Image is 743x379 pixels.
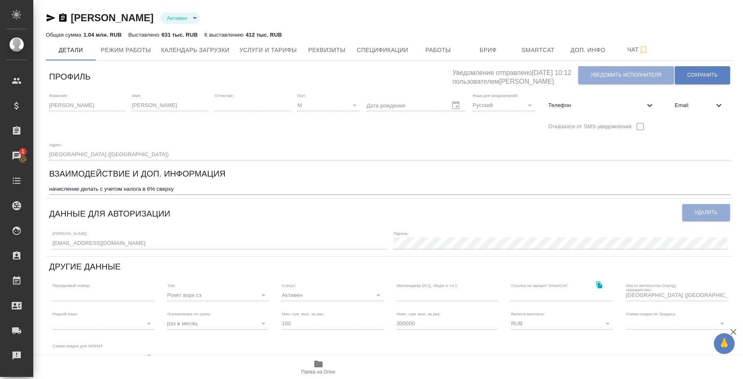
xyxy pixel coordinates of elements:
[101,45,151,55] span: Режим работы
[618,45,658,55] span: Чат
[418,45,458,55] span: Работы
[167,283,175,287] label: Тип:
[282,289,383,301] div: Активен
[132,93,141,97] label: Имя:
[49,207,170,220] h6: Данные для авторизации
[714,333,735,354] button: 🙏
[49,142,62,147] label: Адрес:
[49,70,91,83] h6: Профиль
[511,312,545,316] label: Валюта выплаты:
[568,45,608,55] span: Доп. инфо
[167,318,269,329] div: раз в месяц
[675,101,714,110] span: Email
[246,32,282,38] p: 412 тыс. RUB
[128,32,162,38] p: Выставлено
[472,93,518,97] label: Язык для уведомлений:
[167,312,211,316] label: Ограничение по сроку:
[283,356,353,379] button: Папка на Drive
[297,100,360,111] div: М
[511,283,568,287] label: Ссылка на аккаунт SmartCAT:
[639,45,649,55] svg: Подписаться
[511,318,613,329] div: RUB
[307,45,347,55] span: Реквизиты
[452,64,578,86] h5: Уведомление отправлено [DATE] 10:12 пользователем [PERSON_NAME]
[16,147,29,156] span: 1
[301,369,335,375] span: Папка на Drive
[164,15,190,22] button: Активен
[160,12,200,24] div: Активен
[49,167,226,180] h6: Взаимодействие и доп. информация
[397,283,458,287] label: Мессенджер (ICQ, Skype и т.п.):
[239,45,297,55] span: Услуги и тарифы
[71,12,154,23] a: [PERSON_NAME]
[397,312,441,316] label: Макс. сум. вып. за раз:
[282,283,296,287] label: Статус:
[542,96,661,115] div: Телефон
[46,32,83,38] p: Общая сумма
[52,232,87,236] label: [PERSON_NAME]:
[393,232,409,236] label: Пароль:
[468,45,508,55] span: Бриф
[472,100,535,111] div: Русский
[518,45,558,55] span: Smartcat
[58,13,68,23] button: Скопировать ссылку
[49,93,68,97] label: Фамилия:
[46,13,56,23] button: Скопировать ссылку для ЯМессенджера
[357,45,408,55] span: Спецификации
[49,260,121,273] h6: Другие данные
[51,45,91,55] span: Детали
[161,45,230,55] span: Календарь загрузки
[52,283,90,287] label: Порядковый номер:
[167,289,269,301] div: Рокет ворк сз
[52,312,78,316] label: Родной язык:
[668,96,731,115] div: Email
[687,72,718,79] span: Сохранить
[2,145,31,166] a: 1
[548,101,645,110] span: Телефон
[717,335,731,352] span: 🙏
[548,122,631,131] span: Отказался от SMS-уведомлений
[215,93,234,97] label: Отчество:
[204,32,246,38] p: К выставлению
[83,32,122,38] p: 1.04 млн. RUB
[52,344,104,348] label: Схема скидок для GPEMT:
[626,283,702,292] label: Место жительства (город), гражданство:
[49,186,731,192] textarea: начисление делать с учетом налога в 6% сверху
[626,312,676,316] label: Схема скидок по Традосу:
[591,277,608,294] button: Скопировать ссылку
[297,93,306,97] label: Пол:
[675,66,730,84] button: Сохранить
[162,32,198,38] p: 631 тыс. RUB
[282,312,324,316] label: Мин. сум. вып. за раз:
